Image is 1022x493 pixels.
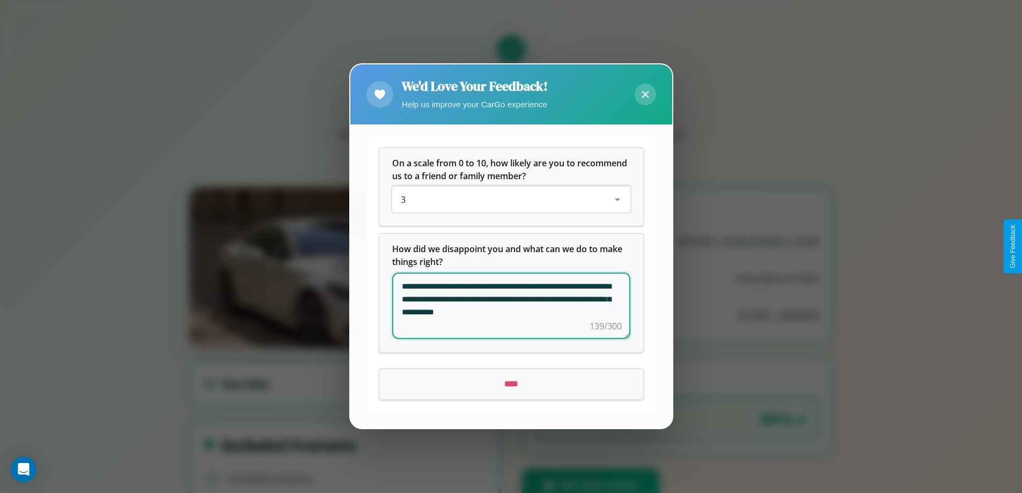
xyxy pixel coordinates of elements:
[590,320,622,333] div: 139/300
[1009,225,1017,268] div: Give Feedback
[402,97,548,112] p: Help us improve your CarGo experience
[402,77,548,95] h2: We'd Love Your Feedback!
[392,157,630,183] h5: On a scale from 0 to 10, how likely are you to recommend us to a friend or family member?
[392,187,630,213] div: On a scale from 0 to 10, how likely are you to recommend us to a friend or family member?
[379,149,643,226] div: On a scale from 0 to 10, how likely are you to recommend us to a friend or family member?
[11,457,36,482] div: Open Intercom Messenger
[392,158,629,182] span: On a scale from 0 to 10, how likely are you to recommend us to a friend or family member?
[401,194,406,206] span: 3
[392,244,624,268] span: How did we disappoint you and what can we do to make things right?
